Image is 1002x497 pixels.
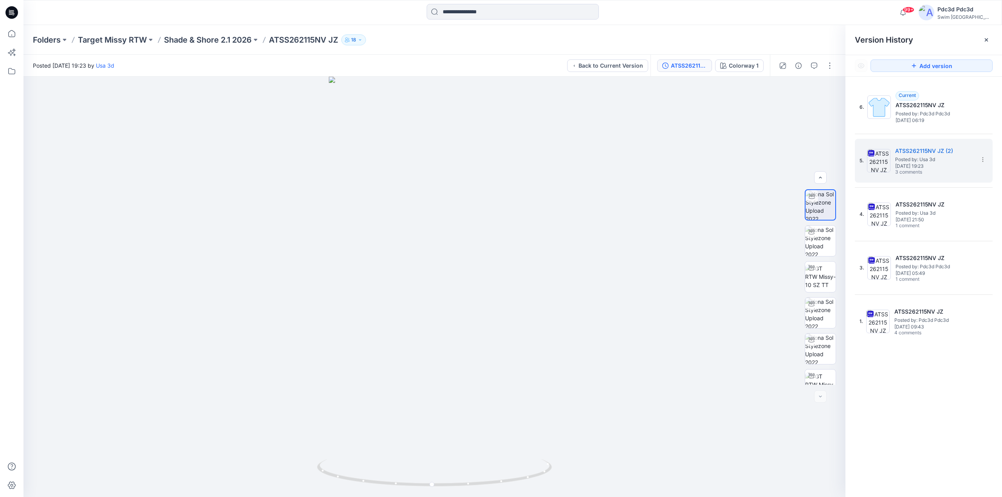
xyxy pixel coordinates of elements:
[33,34,61,45] a: Folders
[805,372,836,397] img: TGT RTW Missy-10 SZ TT
[896,118,974,123] span: [DATE] 06:19
[805,264,836,289] img: TGT RTW Missy-10 SZ TT
[919,5,934,20] img: avatar
[870,59,993,72] button: Add version
[937,5,992,14] div: Pdc3d Pdc3d
[351,36,356,44] p: 18
[671,61,707,70] div: ATSS262115NV JZ (2)
[805,334,836,364] img: Kona Sol Stylezone Upload 2022
[269,34,338,45] p: ATSS262115NV JZ
[715,59,764,72] button: Colorway 1
[867,256,891,280] img: ATSS262115NV JZ
[729,61,759,70] div: Colorway 1
[896,276,950,283] span: 1 comment
[895,156,973,163] span: Posted by: Usa 3d
[657,59,712,72] button: ATSS262115NV JZ (2)
[903,7,914,13] span: 99+
[894,330,949,336] span: 4 comments
[860,157,864,164] span: 5.
[894,307,973,316] h5: ATSS262115NV JZ
[860,318,863,325] span: 1.
[867,203,891,226] img: ATSS262115NV JZ
[867,95,891,119] img: ATSS262115NV JZ
[983,37,989,43] button: Close
[896,200,974,209] h5: ATSS262115NV JZ
[899,92,916,98] span: Current
[164,34,252,45] a: Shade & Shore 2.1 2026
[792,59,805,72] button: Details
[896,263,974,271] span: Posted by: Pdc3d Pdc3d
[567,59,648,72] button: Back to Current Version
[855,59,867,72] button: Show Hidden Versions
[860,211,864,218] span: 4.
[895,169,950,176] span: 3 comments
[896,217,974,222] span: [DATE] 21:50
[896,253,974,263] h5: ATSS262115NV JZ
[896,110,974,118] span: Posted by: Pdc3d Pdc3d
[895,163,973,169] span: [DATE] 19:23
[78,34,147,45] a: Target Missy RTW
[894,316,973,324] span: Posted by: Pdc3d Pdc3d
[860,264,864,271] span: 3.
[896,100,974,110] h5: ATSS262115NV JZ
[855,35,913,45] span: Version History
[866,310,890,333] img: ATSS262115NV JZ
[33,61,114,70] span: Posted [DATE] 19:23 by
[894,324,973,330] span: [DATE] 09:43
[896,271,974,276] span: [DATE] 05:49
[896,209,974,217] span: Posted by: Usa 3d
[895,146,973,156] h5: ATSS262115NV JZ (2)
[341,34,366,45] button: 18
[896,223,950,229] span: 1 comment
[96,62,114,69] a: Usa 3d
[806,190,835,220] img: Kona Sol Stylezone Upload 2022
[805,298,836,328] img: Kona Sol Stylezone Upload 2022
[867,149,890,172] img: ATSS262115NV JZ (2)
[860,104,864,111] span: 6.
[937,14,992,20] div: Swim [GEOGRAPHIC_DATA]
[805,226,836,256] img: Kona Sol Stylezone Upload 2022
